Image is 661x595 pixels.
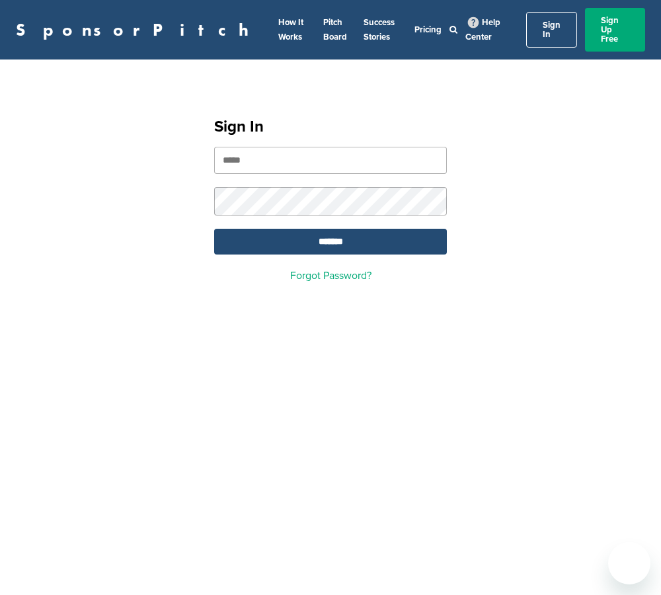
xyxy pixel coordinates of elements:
iframe: Button to launch messaging window [608,542,650,584]
a: Sign Up Free [585,8,645,52]
a: How It Works [278,17,303,42]
a: Sign In [526,12,577,48]
a: Pricing [414,24,442,35]
a: Pitch Board [323,17,347,42]
h1: Sign In [214,115,447,139]
a: Forgot Password? [290,269,371,282]
a: Help Center [465,15,500,45]
a: SponsorPitch [16,21,257,38]
a: Success Stories [364,17,395,42]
